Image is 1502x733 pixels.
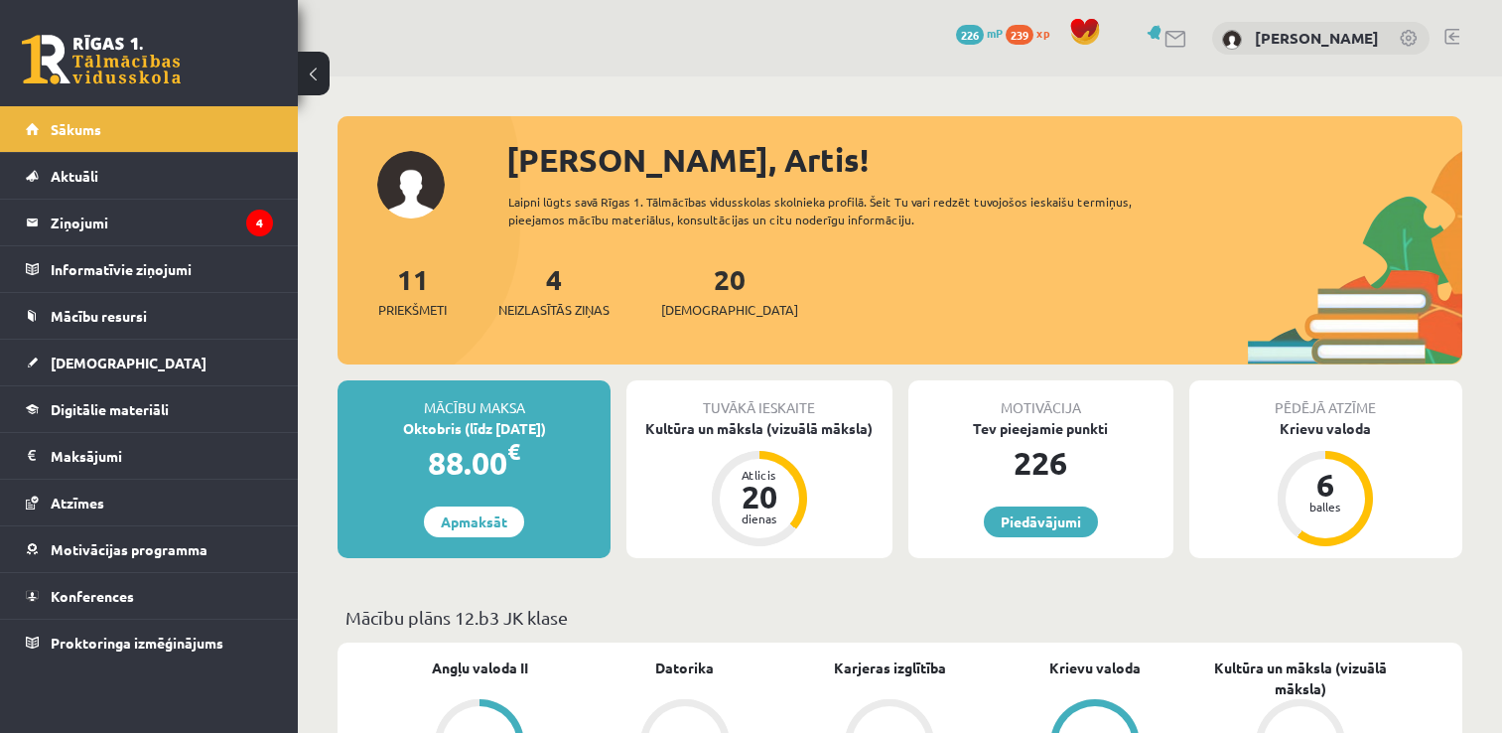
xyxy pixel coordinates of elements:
a: 4Neizlasītās ziņas [498,261,610,320]
a: Mācību resursi [26,293,273,339]
span: mP [987,25,1003,41]
a: Ziņojumi4 [26,200,273,245]
div: balles [1296,501,1355,513]
a: 11Priekšmeti [378,261,447,320]
a: Konferences [26,573,273,619]
a: Maksājumi [26,433,273,479]
div: 6 [1296,469,1355,501]
span: Mācību resursi [51,307,147,325]
a: 226 mP [956,25,1003,41]
a: Proktoringa izmēģinājums [26,620,273,665]
div: [PERSON_NAME], Artis! [506,136,1462,184]
a: Krievu valoda [1049,658,1141,678]
a: Sākums [26,106,273,152]
div: Laipni lūgts savā Rīgas 1. Tālmācības vidusskolas skolnieka profilā. Šeit Tu vari redzēt tuvojošo... [508,193,1183,228]
a: [PERSON_NAME] [1255,28,1379,48]
legend: Informatīvie ziņojumi [51,246,273,292]
img: Artis Semjonovs [1222,30,1242,50]
span: Digitālie materiāli [51,400,169,418]
p: Mācību plāns 12.b3 JK klase [345,604,1454,631]
div: 226 [908,439,1173,487]
span: [DEMOGRAPHIC_DATA] [51,354,206,371]
span: 239 [1006,25,1033,45]
span: Priekšmeti [378,300,447,320]
a: Informatīvie ziņojumi [26,246,273,292]
a: 239 xp [1006,25,1059,41]
a: Aktuāli [26,153,273,199]
a: Datorika [655,658,714,678]
div: dienas [730,513,789,524]
div: Pēdējā atzīme [1189,380,1462,418]
span: Motivācijas programma [51,540,207,558]
div: Motivācija [908,380,1173,418]
span: 226 [956,25,984,45]
a: Motivācijas programma [26,526,273,572]
a: 20[DEMOGRAPHIC_DATA] [661,261,798,320]
a: Angļu valoda II [432,658,528,678]
div: Oktobris (līdz [DATE]) [338,418,611,439]
a: Rīgas 1. Tālmācības vidusskola [22,35,181,84]
span: € [507,437,520,466]
a: Piedāvājumi [984,507,1098,537]
div: 88.00 [338,439,611,487]
span: Atzīmes [51,494,104,512]
span: Neizlasītās ziņas [498,300,610,320]
a: Krievu valoda 6 balles [1189,418,1462,549]
span: Konferences [51,587,134,605]
span: Sākums [51,120,101,138]
a: Kultūra un māksla (vizuālā māksla) Atlicis 20 dienas [626,418,891,549]
div: 20 [730,481,789,513]
span: [DEMOGRAPHIC_DATA] [661,300,798,320]
span: Proktoringa izmēģinājums [51,634,223,652]
a: Atzīmes [26,480,273,525]
a: Karjeras izglītība [834,658,946,678]
div: Mācību maksa [338,380,611,418]
i: 4 [246,210,273,236]
a: Apmaksāt [424,507,524,537]
div: Tuvākā ieskaite [626,380,891,418]
span: Aktuāli [51,167,98,185]
div: Tev pieejamie punkti [908,418,1173,439]
a: Digitālie materiāli [26,386,273,432]
div: Atlicis [730,469,789,481]
a: Kultūra un māksla (vizuālā māksla) [1197,658,1403,699]
legend: Ziņojumi [51,200,273,245]
span: xp [1036,25,1049,41]
div: Krievu valoda [1189,418,1462,439]
legend: Maksājumi [51,433,273,479]
a: [DEMOGRAPHIC_DATA] [26,340,273,385]
div: Kultūra un māksla (vizuālā māksla) [626,418,891,439]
